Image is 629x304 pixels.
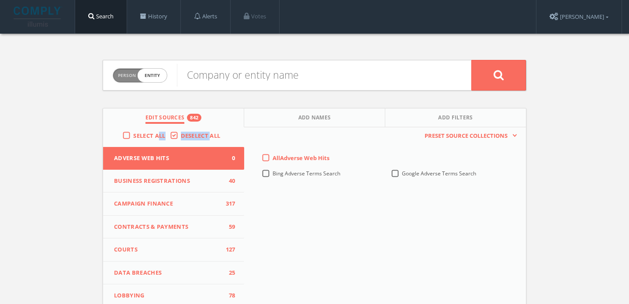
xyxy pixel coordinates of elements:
button: Adverse Web Hits0 [103,147,244,170]
span: 59 [222,223,235,231]
span: Lobbying [114,291,222,300]
span: Contracts & Payments [114,223,222,231]
span: Preset Source Collections [420,132,512,140]
span: 0 [222,154,235,163]
span: Edit Sources [145,114,185,124]
span: Adverse Web Hits [114,154,222,163]
span: 25 [222,269,235,277]
span: All Adverse Web Hits [273,154,329,162]
img: illumis [14,7,62,27]
button: Add Filters [385,108,526,127]
span: Google Adverse Terms Search [402,170,476,177]
span: 127 [222,245,235,254]
span: Campaign Finance [114,199,222,208]
button: Business Registrations40 [103,170,244,193]
span: Person [118,72,136,79]
button: Edit Sources842 [103,108,244,127]
button: Preset Source Collections [420,132,517,140]
span: Bing Adverse Terms Search [273,170,340,177]
span: Courts [114,245,222,254]
span: 317 [222,199,235,208]
span: 40 [222,177,235,185]
button: Campaign Finance317 [103,192,244,216]
span: Add Names [298,114,331,124]
span: 78 [222,291,235,300]
button: Courts127 [103,238,244,262]
button: Data Breaches25 [103,262,244,285]
span: Data Breaches [114,269,222,277]
span: Add Filters [438,114,473,124]
span: Select All [133,132,165,140]
span: Deselect All [181,132,221,140]
span: Business Registrations [114,177,222,185]
button: Add Names [244,108,385,127]
span: entity [138,69,167,82]
button: Contracts & Payments59 [103,216,244,239]
div: 842 [187,114,201,122]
